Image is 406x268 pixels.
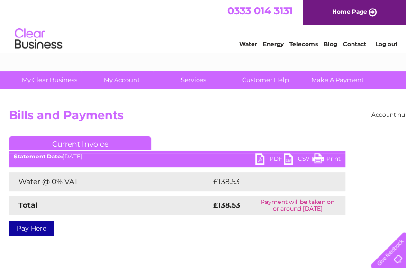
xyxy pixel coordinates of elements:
[255,153,284,167] a: PDF
[9,172,211,191] td: Water @ 0% VAT
[284,153,312,167] a: CSV
[14,25,63,54] img: logo.png
[375,40,397,47] a: Log out
[289,40,318,47] a: Telecoms
[227,5,293,17] a: 0333 014 3131
[9,221,54,236] a: Pay Here
[324,40,337,47] a: Blog
[263,40,284,47] a: Energy
[211,172,328,191] td: £138.53
[226,71,305,89] a: Customer Help
[18,201,38,210] strong: Total
[312,153,341,167] a: Print
[14,153,63,160] b: Statement Date:
[250,196,345,215] td: Payment will be taken on or around [DATE]
[298,71,377,89] a: Make A Payment
[9,136,151,150] a: Current Invoice
[82,71,161,89] a: My Account
[154,71,233,89] a: Services
[9,153,345,160] div: [DATE]
[10,71,89,89] a: My Clear Business
[343,40,366,47] a: Contact
[213,201,240,210] strong: £138.53
[239,40,257,47] a: Water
